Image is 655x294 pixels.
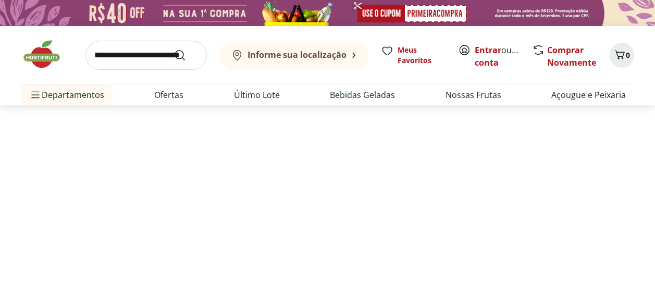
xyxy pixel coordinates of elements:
[475,44,532,68] a: Criar conta
[446,89,501,101] a: Nossas Frutas
[29,82,42,107] button: Menu
[21,39,73,70] img: Hortifruti
[154,89,183,101] a: Ofertas
[330,89,395,101] a: Bebidas Geladas
[475,44,501,56] a: Entrar
[551,89,626,101] a: Açougue e Peixaria
[174,49,199,62] button: Submit Search
[381,45,446,66] a: Meus Favoritos
[547,44,596,68] a: Comprar Novamente
[609,43,634,68] button: Carrinho
[29,82,104,107] span: Departamentos
[248,49,347,60] b: Informe sua localização
[234,89,280,101] a: Último Lote
[626,50,630,60] span: 0
[475,44,521,69] span: ou
[398,45,446,66] span: Meus Favoritos
[219,41,368,70] button: Informe sua localização
[85,41,207,70] input: search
